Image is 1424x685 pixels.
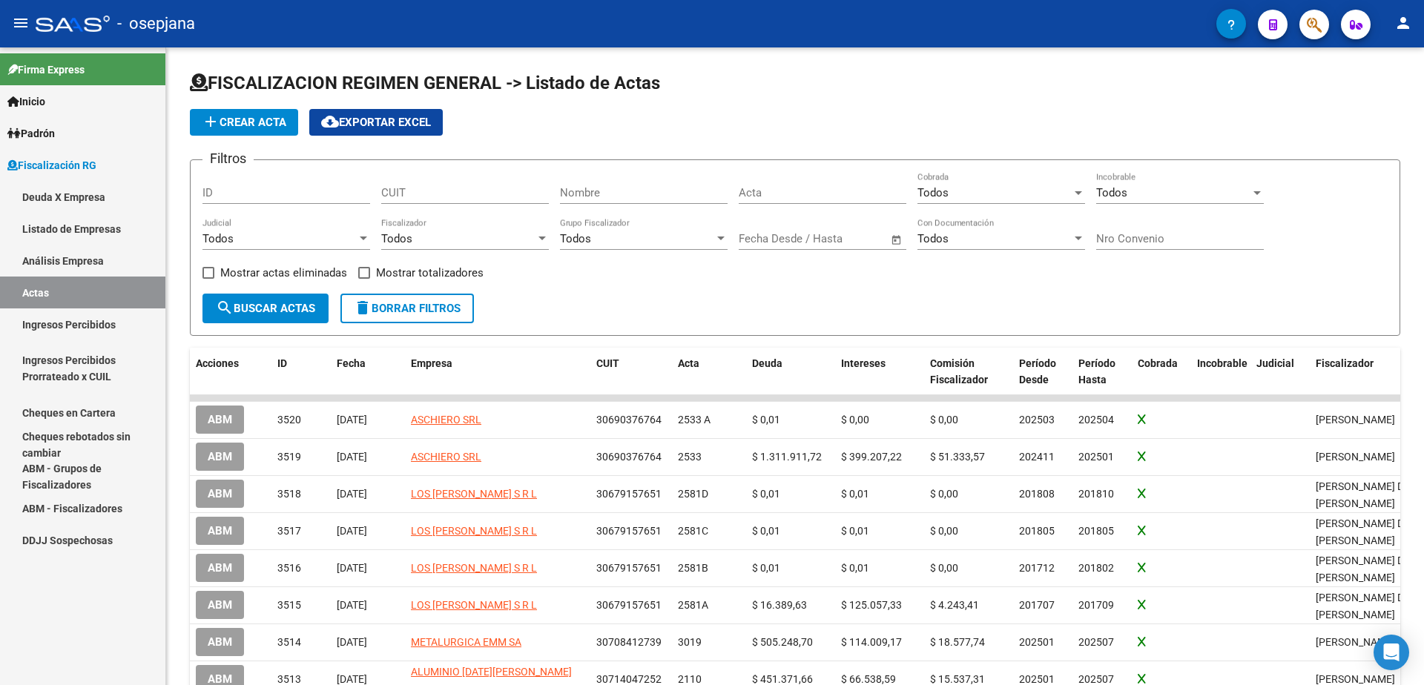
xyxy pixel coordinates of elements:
[1019,414,1055,426] span: 202503
[672,348,746,397] datatable-header-cell: Acta
[1197,357,1247,369] span: Incobrable
[277,451,301,463] span: 3519
[1250,348,1310,397] datatable-header-cell: Judicial
[411,636,521,648] span: METALURGICA EMM SA
[1394,14,1412,32] mat-icon: person
[202,116,286,129] span: Crear Acta
[1374,635,1409,670] div: Open Intercom Messenger
[381,232,412,245] span: Todos
[12,14,30,32] mat-icon: menu
[340,294,474,323] button: Borrar Filtros
[930,488,958,500] span: $ 0,00
[337,414,367,426] span: [DATE]
[841,525,869,537] span: $ 0,01
[1310,348,1421,397] datatable-header-cell: Fiscalizador
[1316,636,1395,648] span: Gonzalez Lautaro
[841,451,902,463] span: $ 399.207,22
[917,186,949,199] span: Todos
[841,414,869,426] span: $ 0,00
[841,636,902,648] span: $ 114.009,17
[930,636,985,648] span: $ 18.577,74
[7,125,55,142] span: Padrón
[1019,488,1055,500] span: 201808
[331,348,405,397] datatable-header-cell: Fecha
[411,414,481,426] span: ASCHIERO SRL
[1132,348,1191,397] datatable-header-cell: Cobrada
[7,157,96,173] span: Fiscalización RG
[596,488,662,500] span: 30679157651
[1316,673,1395,685] span: Gonzalez Lautaro
[411,488,537,500] span: LOS [PERSON_NAME] S R L
[202,113,220,130] mat-icon: add
[1078,673,1114,685] span: 202507
[277,488,301,500] span: 3518
[196,480,244,507] button: ABM
[1078,599,1114,611] span: 201709
[596,357,619,369] span: CUIT
[7,93,45,110] span: Inicio
[321,116,431,129] span: Exportar EXCEL
[196,357,239,369] span: Acciones
[216,302,315,315] span: Buscar Actas
[841,599,902,611] span: $ 125.057,33
[596,414,662,426] span: 30690376764
[739,232,799,245] input: Fecha inicio
[411,562,537,574] span: LOS [PERSON_NAME] S R L
[1316,357,1374,369] span: Fiscalizador
[190,109,298,136] button: Crear Acta
[376,264,484,282] span: Mostrar totalizadores
[678,488,708,500] span: 2581D
[321,113,339,130] mat-icon: cloud_download
[1078,636,1114,648] span: 202507
[841,488,869,500] span: $ 0,01
[930,673,985,685] span: $ 15.537,31
[309,109,443,136] button: Exportar EXCEL
[930,414,958,426] span: $ 0,00
[924,348,1013,397] datatable-header-cell: Comisión Fiscalizador
[208,599,232,612] span: ABM
[678,562,708,574] span: 2581B
[208,414,232,427] span: ABM
[411,451,481,463] span: ASCHIERO SRL
[208,488,232,501] span: ABM
[841,357,886,369] span: Intereses
[812,232,884,245] input: Fecha fin
[202,148,254,169] h3: Filtros
[337,636,367,648] span: [DATE]
[1078,525,1114,537] span: 201805
[841,562,869,574] span: $ 0,01
[208,636,232,649] span: ABM
[337,451,367,463] span: [DATE]
[196,406,244,433] button: ABM
[1078,357,1115,386] span: Período Hasta
[930,562,958,574] span: $ 0,00
[196,517,244,544] button: ABM
[196,628,244,655] button: ABM
[596,636,662,648] span: 30708412739
[752,451,822,463] span: $ 1.311.911,72
[752,673,813,685] span: $ 451.371,66
[1256,357,1294,369] span: Judicial
[337,525,367,537] span: [DATE]
[752,525,780,537] span: $ 0,01
[930,451,985,463] span: $ 51.333,57
[216,299,234,317] mat-icon: search
[1019,525,1055,537] span: 201805
[354,302,461,315] span: Borrar Filtros
[596,562,662,574] span: 30679157651
[337,488,367,500] span: [DATE]
[678,414,711,426] span: 2533 A
[337,562,367,574] span: [DATE]
[746,348,835,397] datatable-header-cell: Deuda
[752,636,813,648] span: $ 505.248,70
[196,554,244,581] button: ABM
[752,488,780,500] span: $ 0,01
[1019,673,1055,685] span: 202501
[930,599,979,611] span: $ 4.243,41
[1316,414,1395,426] span: Gonzalez Lautaro
[1316,555,1410,583] span: Bento Da Silva Tulio
[1078,562,1114,574] span: 201802
[337,357,366,369] span: Fecha
[1138,357,1178,369] span: Cobrada
[277,562,301,574] span: 3516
